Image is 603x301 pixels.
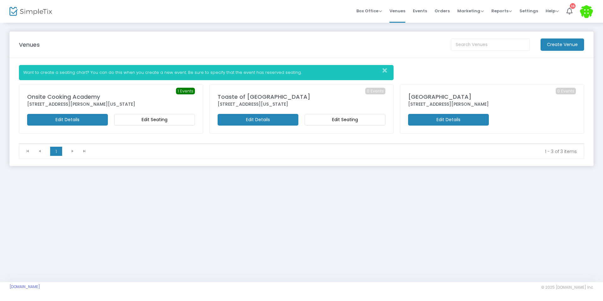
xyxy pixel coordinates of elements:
span: Orders [435,3,450,19]
span: Reports [491,8,512,14]
span: © 2025 [DOMAIN_NAME] Inc. [541,285,594,290]
div: [STREET_ADDRESS][US_STATE] [218,101,385,108]
div: [GEOGRAPHIC_DATA] [408,92,576,101]
div: Toaste of [GEOGRAPHIC_DATA] [218,92,385,101]
span: Settings [519,3,538,19]
span: Box Office [356,8,382,14]
div: Want to create a seating chart? You can do this when you create a new event. Be sure to specify t... [19,65,394,80]
span: Events [413,3,427,19]
kendo-pager-info: 1 - 3 of 3 items [95,148,577,155]
m-button: Edit Details [408,114,489,126]
m-button: Create Venue [541,38,584,51]
div: [STREET_ADDRESS][PERSON_NAME][US_STATE] [27,101,195,108]
input: Search Venues [451,38,530,51]
span: 0 Events [556,88,576,95]
m-button: Edit Seating [305,114,385,126]
m-panel-title: Venues [19,40,40,49]
m-button: Edit Details [218,114,298,126]
button: Close [381,65,393,76]
div: Onsite Cooking Academy [27,92,195,101]
m-button: Edit Seating [114,114,195,126]
div: [STREET_ADDRESS][PERSON_NAME] [408,101,576,108]
m-button: Edit Details [27,114,108,126]
a: [DOMAIN_NAME] [9,284,40,289]
span: Help [546,8,559,14]
span: 0 Events [365,88,385,95]
span: Marketing [457,8,484,14]
div: 16 [570,3,576,9]
span: Venues [389,3,405,19]
span: Page 1 [50,147,62,156]
span: 1 Events [176,88,195,95]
